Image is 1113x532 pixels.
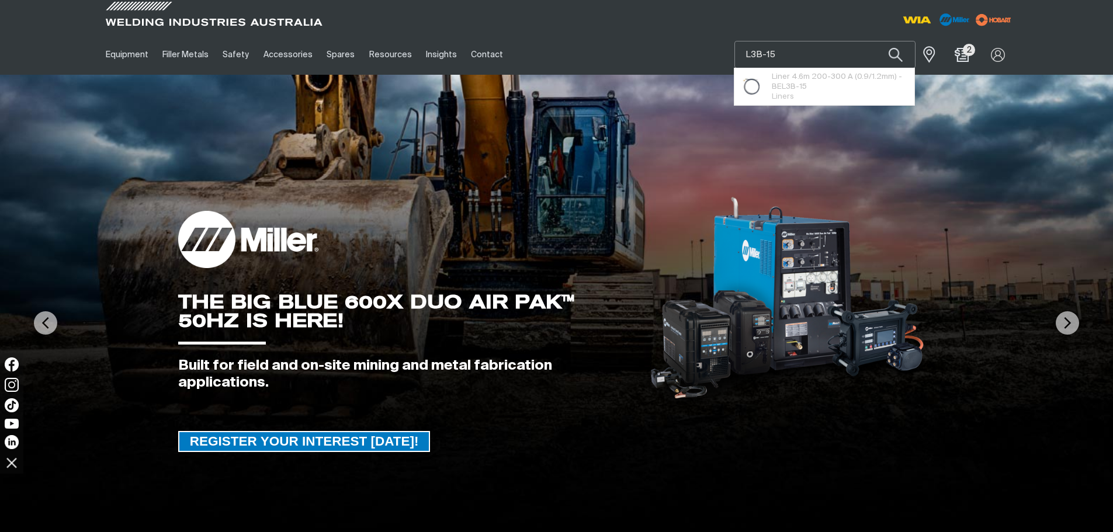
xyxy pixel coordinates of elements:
span: REGISTER YOUR INTEREST [DATE]! [179,431,429,452]
span: Liners [772,93,794,100]
a: Accessories [256,34,320,75]
a: Resources [362,34,418,75]
img: Instagram [5,378,19,392]
img: hide socials [2,453,22,472]
span: Liner 4.6m 200-300 A (0.9/1.2mm) - BE 15 [772,72,906,92]
img: PrevArrow [34,311,57,335]
img: Facebook [5,357,19,371]
div: THE BIG BLUE 600X DUO AIR PAK™ 50HZ IS HERE! [178,293,631,330]
span: L3B- [782,83,799,91]
img: YouTube [5,419,19,429]
img: NextArrow [1056,311,1079,335]
img: LinkedIn [5,435,19,449]
ul: Suggestions [734,68,914,105]
input: Product name or item number... [735,41,915,68]
img: miller [972,11,1015,29]
nav: Main [99,34,786,75]
a: Insights [419,34,464,75]
button: Search products [876,41,916,68]
a: Filler Metals [155,34,216,75]
a: REGISTER YOUR INTEREST TODAY! [178,431,431,452]
a: Safety [216,34,256,75]
img: TikTok [5,398,19,412]
div: Built for field and on-site mining and metal fabrication applications. [178,357,631,391]
a: Equipment [99,34,155,75]
a: Spares [320,34,362,75]
a: Contact [464,34,510,75]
